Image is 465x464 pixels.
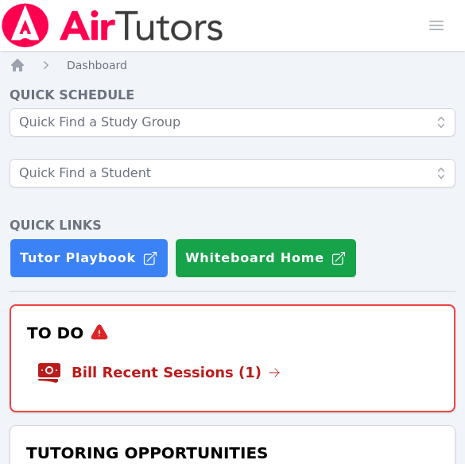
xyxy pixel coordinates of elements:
[10,108,455,137] input: Quick Find a Study Group
[24,319,441,347] h3: To Do
[10,216,455,235] h4: Quick Links
[10,86,455,105] h4: Quick Schedule
[10,238,169,278] a: Tutor Playbook
[10,57,455,73] nav: Breadcrumb
[67,57,127,73] a: Dashboard
[175,238,357,278] button: Whiteboard Home
[67,59,127,72] span: Dashboard
[72,362,281,384] a: Bill Recent Sessions (1)
[10,159,455,188] input: Quick Find a Student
